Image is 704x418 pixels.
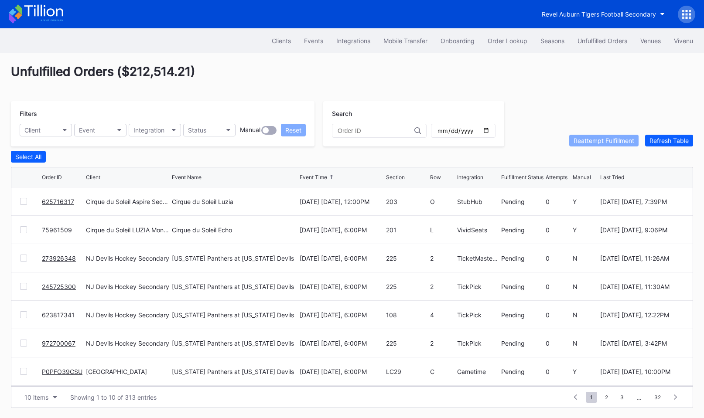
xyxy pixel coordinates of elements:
[300,174,327,180] div: Event Time
[501,226,543,234] div: Pending
[386,368,428,375] div: LC29
[571,33,634,49] a: Unfulfilled Orders
[42,226,72,234] a: 75961509
[172,340,294,347] div: [US_STATE] Panthers at [US_STATE] Devils
[70,394,157,401] div: Showing 1 to 10 of 313 entries
[573,255,598,262] div: N
[540,37,564,44] div: Seasons
[386,255,428,262] div: 225
[430,255,455,262] div: 2
[386,226,428,234] div: 201
[300,340,383,347] div: [DATE] [DATE], 6:00PM
[386,283,428,290] div: 225
[386,340,428,347] div: 225
[546,226,571,234] div: 0
[645,135,693,146] button: Refresh Table
[86,174,100,180] div: Client
[574,137,634,144] div: Reattempt Fulfillment
[86,255,170,262] div: NJ Devils Hockey Secondary
[172,255,294,262] div: [US_STATE] Panthers at [US_STATE] Devils
[377,33,434,49] button: Mobile Transfer
[649,137,689,144] div: Refresh Table
[20,391,62,403] button: 10 items
[265,33,297,49] a: Clients
[74,124,126,136] button: Event
[430,340,455,347] div: 2
[534,33,571,49] a: Seasons
[338,127,414,134] input: Order ID
[20,124,72,136] button: Client
[457,283,499,290] div: TickPick
[172,368,294,375] div: [US_STATE] Panthers at [US_STATE] Devils
[188,126,206,134] div: Status
[457,174,483,180] div: Integration
[79,126,95,134] div: Event
[573,174,591,180] div: Manual
[24,394,48,401] div: 10 items
[430,283,455,290] div: 2
[430,174,441,180] div: Row
[300,311,383,319] div: [DATE] [DATE], 6:00PM
[600,226,684,234] div: [DATE] [DATE], 9:06PM
[24,126,41,134] div: Client
[183,124,236,136] button: Status
[42,283,76,290] a: 245725300
[297,33,330,49] button: Events
[272,37,291,44] div: Clients
[457,368,499,375] div: Gametime
[15,153,41,160] div: Select All
[601,392,612,403] span: 2
[640,37,661,44] div: Venues
[172,174,202,180] div: Event Name
[457,198,499,205] div: StubHub
[172,226,232,234] div: Cirque du Soleil Echo
[172,311,294,319] div: [US_STATE] Panthers at [US_STATE] Devils
[434,33,481,49] a: Onboarding
[300,198,383,205] div: [DATE] [DATE], 12:00PM
[86,226,170,234] div: Cirque du Soleil LUZIA Montreal Secondary Payment Tickets
[240,126,260,135] div: Manual
[11,64,693,90] div: Unfulfilled Orders ( $212,514.21 )
[634,33,667,49] button: Venues
[546,174,567,180] div: Attempts
[600,283,684,290] div: [DATE] [DATE], 11:30AM
[11,151,46,163] button: Select All
[650,392,665,403] span: 32
[300,368,383,375] div: [DATE] [DATE], 6:00PM
[133,126,164,134] div: Integration
[573,311,598,319] div: N
[573,283,598,290] div: N
[457,226,499,234] div: VividSeats
[667,33,700,49] button: Vivenu
[501,340,543,347] div: Pending
[573,340,598,347] div: N
[281,124,306,136] button: Reset
[86,368,170,375] div: [GEOGRAPHIC_DATA]
[573,368,598,375] div: Y
[172,198,233,205] div: Cirque du Soleil Luzia
[457,255,499,262] div: TicketMasterResale
[172,283,294,290] div: [US_STATE] Panthers at [US_STATE] Devils
[386,311,428,319] div: 108
[129,124,181,136] button: Integration
[336,37,370,44] div: Integrations
[501,311,543,319] div: Pending
[42,368,82,375] a: P0PFO39CSU
[481,33,534,49] button: Order Lookup
[20,110,306,117] div: Filters
[546,368,571,375] div: 0
[386,174,405,180] div: Section
[42,198,74,205] a: 625716317
[330,33,377,49] button: Integrations
[586,392,597,403] span: 1
[86,311,170,319] div: NJ Devils Hockey Secondary
[430,226,455,234] div: L
[42,174,62,180] div: Order ID
[535,6,671,22] button: Revel Auburn Tigers Football Secondary
[542,10,656,18] div: Revel Auburn Tigers Football Secondary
